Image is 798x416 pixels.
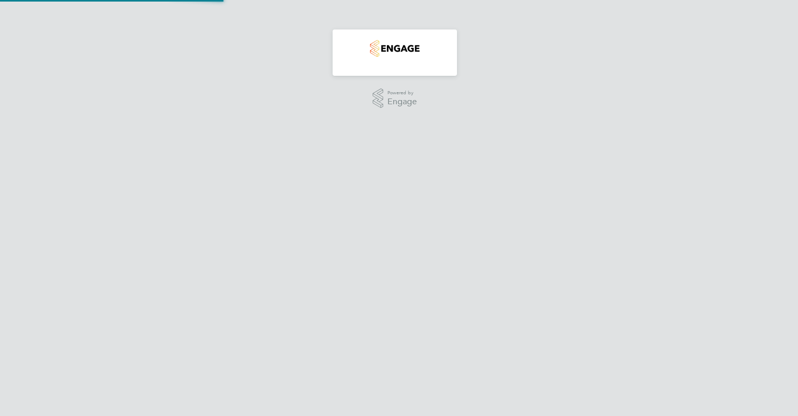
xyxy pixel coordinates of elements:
a: Go to home page [345,40,444,57]
span: Powered by [387,88,417,97]
a: Powered byEngage [373,88,417,108]
span: Engage [387,97,417,106]
nav: Main navigation [333,29,457,76]
img: countryside-properties-logo-retina.png [370,40,419,57]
